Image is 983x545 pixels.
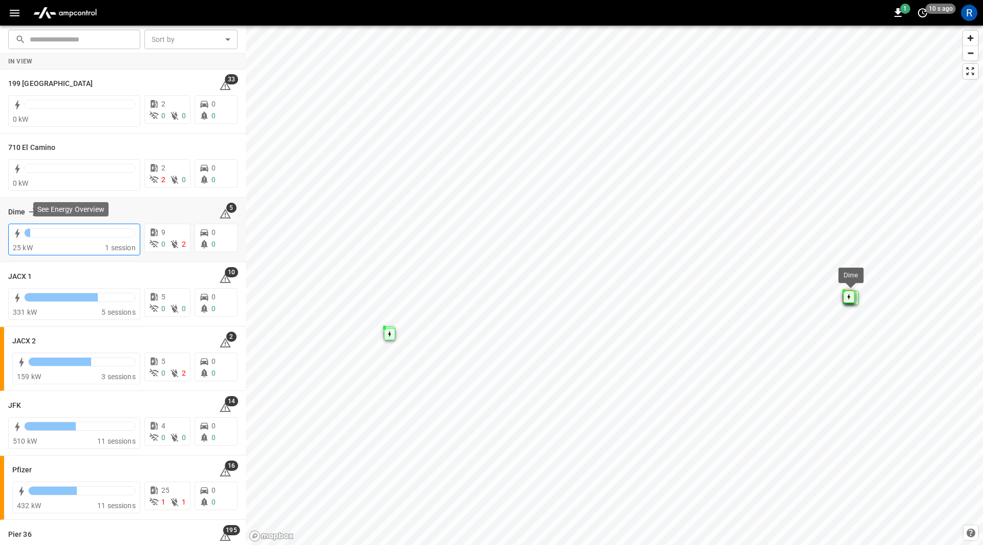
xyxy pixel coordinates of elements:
[161,433,165,442] span: 0
[223,525,240,535] span: 195
[161,176,165,184] span: 2
[926,4,956,14] span: 10 s ago
[8,529,32,540] h6: Pier 36
[844,270,859,280] div: Dime
[211,304,216,313] span: 0
[225,461,238,471] span: 16
[211,176,216,184] span: 0
[914,5,931,21] button: set refresh interval
[843,291,854,303] div: Map marker
[249,530,294,542] a: Mapbox homepage
[211,228,216,236] span: 0
[161,100,165,108] span: 2
[13,179,29,187] span: 0 kW
[211,240,216,248] span: 0
[161,357,165,365] span: 5
[161,164,165,172] span: 2
[161,240,165,248] span: 0
[182,498,186,506] span: 1
[963,46,978,60] button: Zoom out
[963,31,978,46] button: Zoom in
[8,78,93,90] h6: 199 Erie
[211,100,216,108] span: 0
[101,308,136,316] span: 5 sessions
[13,437,37,445] span: 510 kW
[161,293,165,301] span: 5
[900,4,910,14] span: 1
[17,373,41,381] span: 159 kW
[101,373,136,381] span: 3 sessions
[182,369,186,377] span: 2
[37,204,104,214] p: See Energy Overview
[161,304,165,313] span: 0
[211,164,216,172] span: 0
[225,267,238,277] span: 10
[8,207,25,218] h6: Dime
[97,502,136,510] span: 11 sessions
[161,228,165,236] span: 9
[211,433,216,442] span: 0
[182,304,186,313] span: 0
[844,290,855,302] div: Map marker
[211,293,216,301] span: 0
[105,244,135,252] span: 1 session
[13,115,29,123] span: 0 kW
[8,142,55,154] h6: 710 El Camino
[211,498,216,506] span: 0
[161,369,165,377] span: 0
[226,203,237,213] span: 5
[161,112,165,120] span: 0
[211,369,216,377] span: 0
[17,502,41,510] span: 432 kW
[8,271,32,282] h6: JACX 1
[225,74,238,84] span: 33
[161,498,165,506] span: 1
[384,328,395,340] div: Map marker
[29,3,101,23] img: ampcontrol.io logo
[225,396,238,406] span: 14
[961,5,977,21] div: profile-icon
[246,26,983,545] canvas: Map
[211,422,216,430] span: 0
[12,336,36,347] h6: JACX 2
[384,326,395,339] div: Map marker
[97,437,136,445] span: 11 sessions
[182,240,186,248] span: 2
[13,244,33,252] span: 25 kW
[182,433,186,442] span: 0
[211,112,216,120] span: 0
[13,308,37,316] span: 331 kW
[211,357,216,365] span: 0
[211,486,216,494] span: 0
[182,112,186,120] span: 0
[226,332,237,342] span: 2
[12,465,32,476] h6: Pfizer
[161,422,165,430] span: 4
[8,400,21,411] h6: JFK
[8,58,33,65] strong: In View
[161,486,169,494] span: 25
[182,176,186,184] span: 0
